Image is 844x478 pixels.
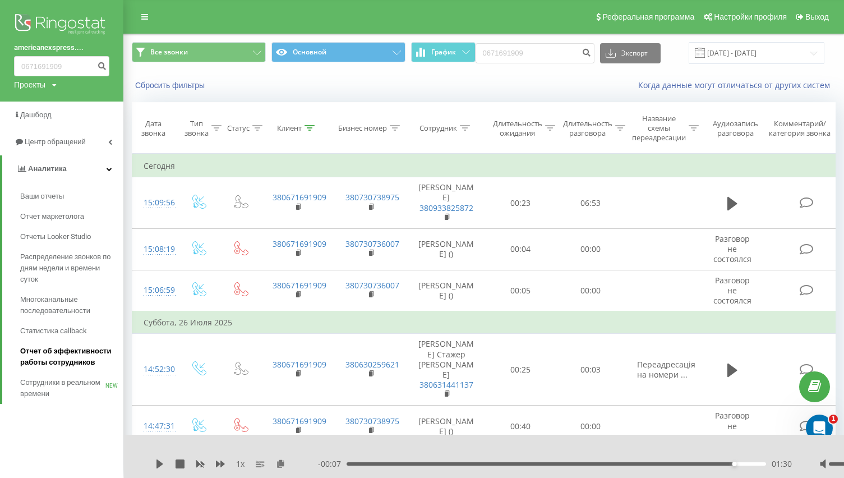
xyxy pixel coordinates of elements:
button: График [411,42,476,62]
td: [PERSON_NAME] () [407,229,486,270]
td: 00:03 [556,334,626,406]
a: 380671691909 [273,280,326,291]
span: Все звонки [150,48,188,57]
span: График [431,48,456,56]
div: 15:08:19 [144,238,166,260]
span: Настройки профиля [714,12,787,21]
span: Отчеты Looker Studio [20,231,91,242]
td: [PERSON_NAME] Стажер [PERSON_NAME] [407,334,486,406]
a: 380730738975 [345,192,399,203]
div: Сотрудник [419,123,457,133]
div: Название схемы переадресации [632,114,686,143]
button: Сбросить фильтры [132,80,210,90]
div: Проекты [14,79,45,90]
a: 380730736007 [345,280,399,291]
span: Дашборд [20,111,52,119]
span: Разговор не состоялся [713,275,751,306]
a: 380671691909 [273,192,326,203]
a: 380631441137 [419,379,473,390]
span: Распределение звонков по дням недели и времени суток [20,251,118,285]
a: 380933825872 [419,203,473,213]
img: Ringostat logo [14,11,109,39]
div: 15:09:56 [144,192,166,214]
a: Статистика callback [20,321,123,341]
div: Аудиозапись разговора [708,119,763,138]
td: [PERSON_NAME] () [407,270,486,311]
div: Статус [227,123,250,133]
a: Ваши отчеты [20,186,123,206]
span: Отчет об эффективности работы сотрудников [20,346,118,368]
input: Поиск по номеру [476,43,594,63]
span: Аналитика [28,164,67,173]
a: Отчет об эффективности работы сотрудников [20,341,123,373]
div: 14:47:31 [144,415,166,437]
span: - 00:07 [318,458,347,470]
a: americanexspress.... [14,42,109,53]
button: Основной [271,42,405,62]
a: Многоканальные последовательности [20,289,123,321]
div: Клиент [277,123,302,133]
span: Многоканальные последовательности [20,294,118,316]
td: 00:25 [486,334,556,406]
td: 00:05 [486,270,556,311]
td: 00:00 [556,406,626,447]
span: Разговор не состоялся [713,410,751,441]
span: 1 x [236,458,245,470]
a: 380671691909 [273,238,326,249]
a: 380730736007 [345,238,399,249]
div: 14:52:30 [144,358,166,380]
div: Комментарий/категория звонка [767,119,833,138]
td: 00:00 [556,229,626,270]
input: Поиск по номеру [14,56,109,76]
a: Сотрудники в реальном времениNEW [20,373,123,404]
span: 01:30 [772,458,792,470]
button: Все звонки [132,42,266,62]
a: Аналитика [2,155,123,182]
button: Экспорт [600,43,661,63]
td: [PERSON_NAME] [407,177,486,229]
a: Отчет маркетолога [20,206,123,227]
td: 00:23 [486,177,556,229]
span: Ваши отчеты [20,191,64,202]
div: 15:06:59 [144,279,166,301]
td: 00:40 [486,406,556,447]
span: Выход [805,12,829,21]
span: Статистика callback [20,325,87,337]
a: Когда данные могут отличаться от других систем [638,80,836,90]
a: 380630259621 [345,359,399,370]
span: Центр обращений [25,137,86,146]
iframe: Intercom live chat [806,415,833,442]
span: Отчет маркетолога [20,211,84,222]
a: Отчеты Looker Studio [20,227,123,247]
div: Длительность ожидания [493,119,542,138]
div: Длительность разговора [563,119,612,138]
a: 380671691909 [273,359,326,370]
td: 00:00 [556,270,626,311]
span: Реферальная программа [602,12,694,21]
span: Сотрудники в реальном времени [20,377,105,399]
span: Переадресація на номери ... [637,359,695,380]
td: [PERSON_NAME] () [407,406,486,447]
a: Распределение звонков по дням недели и времени суток [20,247,123,289]
div: Дата звонка [132,119,174,138]
a: 380671691909 [273,416,326,426]
div: Accessibility label [732,462,737,466]
td: 00:04 [486,229,556,270]
span: 1 [829,415,838,424]
div: Тип звонка [185,119,209,138]
td: 06:53 [556,177,626,229]
div: Бизнес номер [338,123,387,133]
a: 380730738975 [345,416,399,426]
span: Разговор не состоялся [713,233,751,264]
